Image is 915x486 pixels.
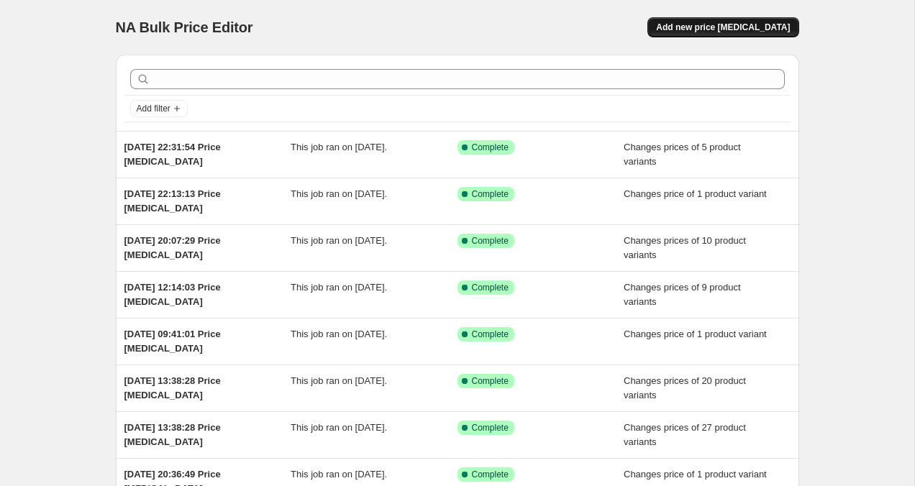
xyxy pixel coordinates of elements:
[291,235,387,246] span: This job ran on [DATE].
[472,235,509,247] span: Complete
[624,142,741,167] span: Changes prices of 5 product variants
[291,469,387,480] span: This job ran on [DATE].
[291,422,387,433] span: This job ran on [DATE].
[624,375,746,400] span: Changes prices of 20 product variants
[624,282,741,307] span: Changes prices of 9 product variants
[472,469,509,480] span: Complete
[624,188,767,199] span: Changes price of 1 product variant
[124,329,221,354] span: [DATE] 09:41:01 Price [MEDICAL_DATA]
[472,329,509,340] span: Complete
[124,282,221,307] span: [DATE] 12:14:03 Price [MEDICAL_DATA]
[472,282,509,293] span: Complete
[291,329,387,339] span: This job ran on [DATE].
[291,375,387,386] span: This job ran on [DATE].
[624,422,746,447] span: Changes prices of 27 product variants
[624,329,767,339] span: Changes price of 1 product variant
[291,188,387,199] span: This job ran on [DATE].
[647,17,798,37] button: Add new price [MEDICAL_DATA]
[137,103,170,114] span: Add filter
[472,142,509,153] span: Complete
[472,188,509,200] span: Complete
[116,19,253,35] span: NA Bulk Price Editor
[472,422,509,434] span: Complete
[124,422,221,447] span: [DATE] 13:38:28 Price [MEDICAL_DATA]
[124,188,221,214] span: [DATE] 22:13:13 Price [MEDICAL_DATA]
[624,235,746,260] span: Changes prices of 10 product variants
[624,469,767,480] span: Changes price of 1 product variant
[291,282,387,293] span: This job ran on [DATE].
[124,142,221,167] span: [DATE] 22:31:54 Price [MEDICAL_DATA]
[472,375,509,387] span: Complete
[656,22,790,33] span: Add new price [MEDICAL_DATA]
[124,375,221,400] span: [DATE] 13:38:28 Price [MEDICAL_DATA]
[130,100,188,117] button: Add filter
[124,235,221,260] span: [DATE] 20:07:29 Price [MEDICAL_DATA]
[291,142,387,152] span: This job ran on [DATE].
